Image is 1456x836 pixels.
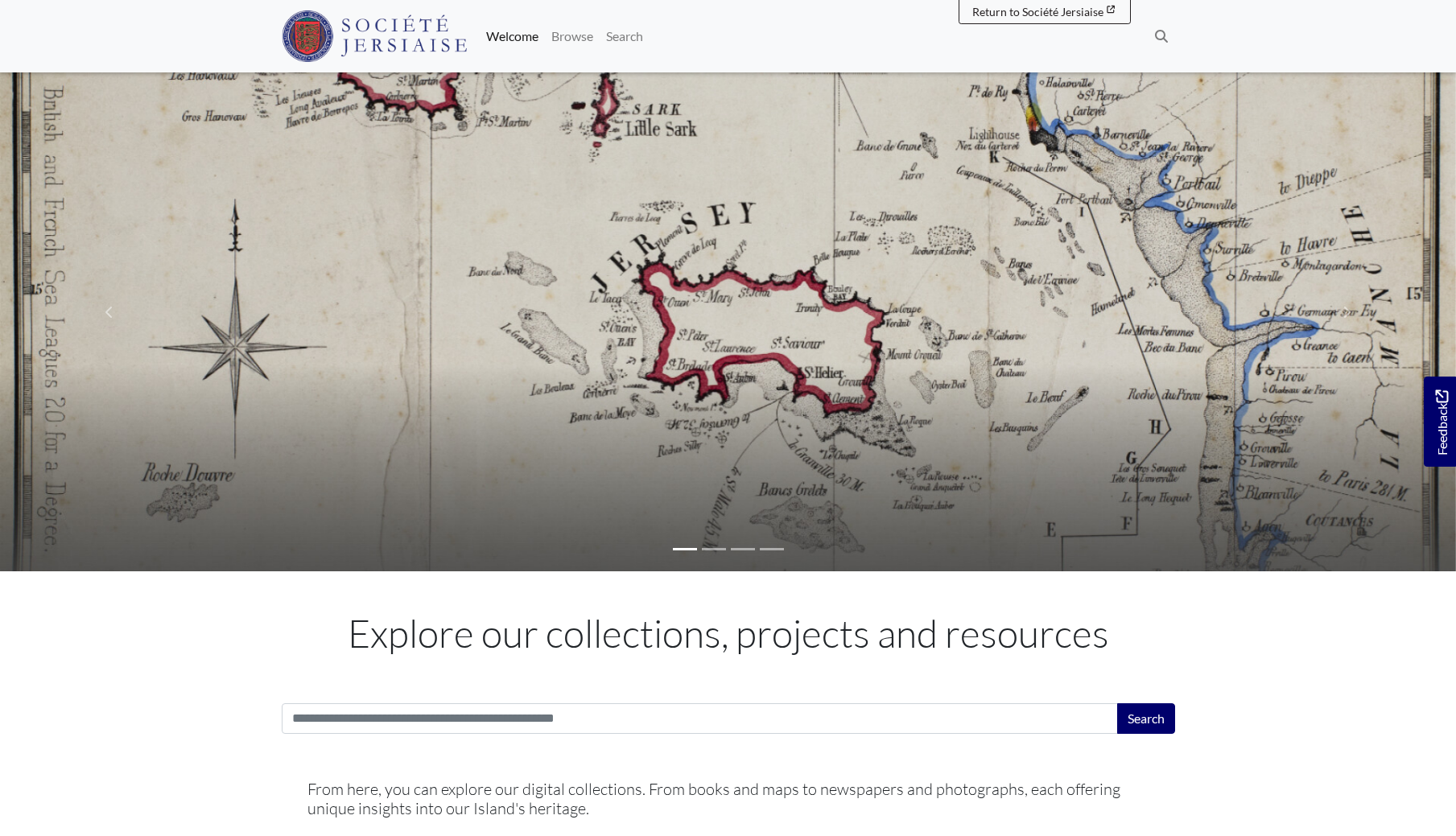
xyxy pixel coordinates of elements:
h1: Explore our collections, projects and resources [282,610,1175,657]
a: Welcome [480,20,545,52]
a: Browse [545,20,600,52]
input: Search this collection... [282,703,1118,734]
a: Move to next slideshow image [1238,53,1456,571]
span: Return to Société Jersiaise [972,5,1103,19]
button: Search [1117,703,1175,734]
a: Search [600,20,650,52]
img: Société Jersiaise [282,10,468,62]
h5: From here, you can explore our digital collections. From books and maps to newspapers and photogr... [307,780,1149,818]
a: Société Jersiaise logo [282,6,468,66]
